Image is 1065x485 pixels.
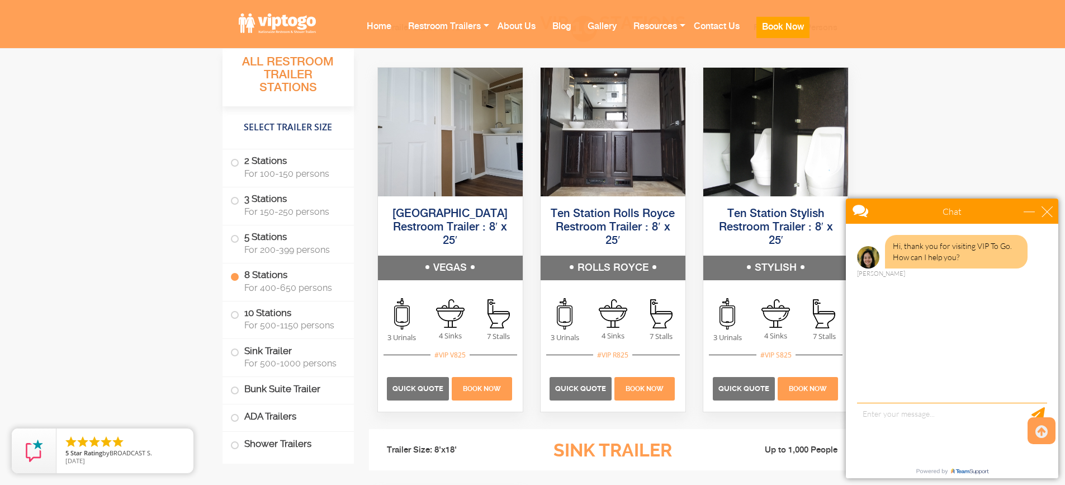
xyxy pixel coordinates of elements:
h3: Sink Trailer [496,441,730,460]
a: Ten Station Stylish Restroom Trailer : 8′ x 25′ [719,208,833,247]
span: Book Now [463,385,501,393]
div: #VIP S825 [756,350,796,360]
img: an icon of sink [599,299,627,328]
a: Gallery [579,12,625,56]
span: Book Now [626,385,664,393]
span: For 150-250 persons [244,206,340,217]
a: Home [358,12,400,56]
img: an icon of sink [436,299,465,328]
label: 2 Stations [230,149,346,184]
iframe: Live Chat Box [839,192,1065,485]
label: Shower Trailers [230,432,346,456]
label: Bunk Suite Trailer [230,377,346,401]
img: A front view of trailer booth with ten restrooms, and two doors with male and female sign on them [378,68,523,196]
img: A front view of trailer booth with ten restrooms, and two doors with male and female sign on them [703,68,848,196]
a: Book Now [613,383,676,393]
img: an icon of urinal [557,298,572,329]
img: an icon of stall [650,299,673,328]
span: 3 Urinals [541,332,589,343]
div: #VIP V825 [430,350,470,360]
span: Book Now [789,385,827,393]
a: About Us [489,12,544,56]
span: Quick Quote [718,384,769,393]
h4: Select Trailer Size [223,111,354,144]
a: Blog [544,12,579,56]
img: an icon of sink [761,299,790,328]
a: Book Now [450,383,513,393]
label: 3 Stations [230,187,346,222]
span: For 500-1150 persons [244,320,340,331]
span: 3 Urinals [378,332,426,343]
img: an icon of urinal [394,298,410,329]
button: Book Now [756,17,810,38]
span: 4 Sinks [426,331,474,341]
span: 5 [65,449,69,457]
label: 8 Stations [230,263,346,298]
a: Book Now [748,12,818,62]
span: 7 Stalls [637,331,685,342]
span: BROADCAST S. [110,449,152,457]
img: an icon of stall [487,299,510,328]
h5: ROLLS ROYCE [541,256,685,280]
div: #VIP R825 [593,350,632,360]
img: an icon of stall [813,299,835,328]
a: Quick Quote [550,383,613,393]
a: Resources [625,12,685,56]
a: [GEOGRAPHIC_DATA] Restroom Trailer : 8′ x 25′ [392,208,508,247]
span: For 100-150 persons [244,168,340,179]
span: 7 Stalls [474,331,522,342]
a: Quick Quote [713,383,776,393]
span: For 500-1000 persons [244,358,340,369]
label: 5 Stations [230,225,346,260]
span: 4 Sinks [589,331,637,341]
a: Restroom Trailers [400,12,489,56]
li:  [100,435,113,449]
span: 4 Sinks [752,331,800,341]
span: 3 Urinals [703,332,751,343]
a: Book Now [776,383,839,393]
label: ADA Trailers [230,404,346,429]
li:  [111,435,125,449]
img: A front view of trailer booth with ten restrooms, and two doors with male and female sign on them [541,68,685,196]
img: an icon of urinal [720,298,735,329]
label: Sink Trailer [230,339,346,374]
label: 10 Stations [230,301,346,336]
li:  [76,435,89,449]
li:  [88,435,101,449]
span: For 400-650 persons [244,282,340,293]
a: Quick Quote [387,383,450,393]
a: Contact Us [685,12,748,56]
h3: All Restroom Trailer Stations [223,52,354,106]
img: Review Rating [23,440,45,462]
span: 7 Stalls [800,331,848,342]
a: Ten Station Rolls Royce Restroom Trailer : 8′ x 25′ [551,208,675,247]
span: For 200-399 persons [244,244,340,255]
span: [DATE] [65,456,85,465]
span: Star Rating [70,449,102,457]
li: Up to 1,000 People [730,445,850,456]
h5: STYLISH [703,256,848,280]
h5: VEGAS [378,256,523,280]
span: by [65,450,184,458]
span: Quick Quote [392,384,443,393]
li: Trailer Size: 8'x18' [377,435,496,467]
li:  [64,435,78,449]
span: Quick Quote [555,384,606,393]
